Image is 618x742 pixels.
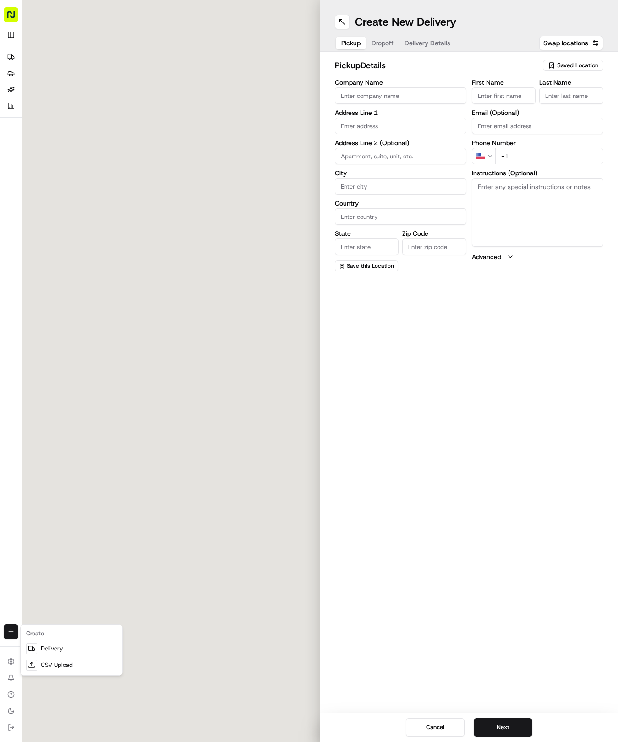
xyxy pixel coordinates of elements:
[9,37,167,51] p: Welcome 👋
[472,109,603,116] label: Email (Optional)
[474,718,532,737] button: Next
[87,180,147,189] span: API Documentation
[372,38,394,48] span: Dropoff
[472,79,536,86] label: First Name
[156,90,167,101] button: Start new chat
[91,202,111,209] span: Pylon
[65,202,111,209] a: Powered byPylon
[335,178,466,195] input: Enter city
[22,640,120,657] a: Delivery
[335,109,466,116] label: Address Line 1
[472,170,603,176] label: Instructions (Optional)
[22,657,120,673] a: CSV Upload
[335,230,399,237] label: State
[142,117,167,128] button: See all
[9,181,16,188] div: 📗
[9,9,27,27] img: Nash
[341,38,361,48] span: Pickup
[41,97,126,104] div: We're available if you need us!
[335,170,466,176] label: City
[335,118,466,134] input: Enter address
[74,176,151,193] a: 💻API Documentation
[539,79,603,86] label: Last Name
[19,87,36,104] img: 9188753566659_6852d8bf1fb38e338040_72.png
[539,87,603,104] input: Enter last name
[24,59,151,69] input: Clear
[543,38,588,48] span: Swap locations
[335,87,466,104] input: Enter company name
[335,208,466,225] input: Enter country
[9,87,26,104] img: 1736555255976-a54dd68f-1ca7-489b-9aae-adbdc363a1c4
[77,181,85,188] div: 💻
[131,142,150,149] span: [DATE]
[28,142,125,149] span: [PERSON_NAME] (Assistant Store Manager)
[335,59,538,72] h2: pickup Details
[472,118,603,134] input: Enter email address
[406,718,465,737] button: Cancel
[472,140,603,146] label: Phone Number
[347,262,394,270] span: Save this Location
[405,38,450,48] span: Delivery Details
[355,15,456,29] h1: Create New Delivery
[472,87,536,104] input: Enter first name
[402,230,466,237] label: Zip Code
[5,176,74,193] a: 📗Knowledge Base
[557,61,598,70] span: Saved Location
[126,142,130,149] span: •
[402,238,466,255] input: Enter zip code
[18,180,70,189] span: Knowledge Base
[335,148,466,164] input: Apartment, suite, unit, etc.
[9,119,61,126] div: Past conversations
[335,79,466,86] label: Company Name
[22,627,120,640] div: Create
[335,140,466,146] label: Address Line 2 (Optional)
[495,148,603,164] input: Enter phone number
[472,252,501,261] label: Advanced
[335,238,399,255] input: Enter state
[9,133,24,148] img: Hayden (Assistant Store Manager)
[41,87,150,97] div: Start new chat
[335,200,466,206] label: Country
